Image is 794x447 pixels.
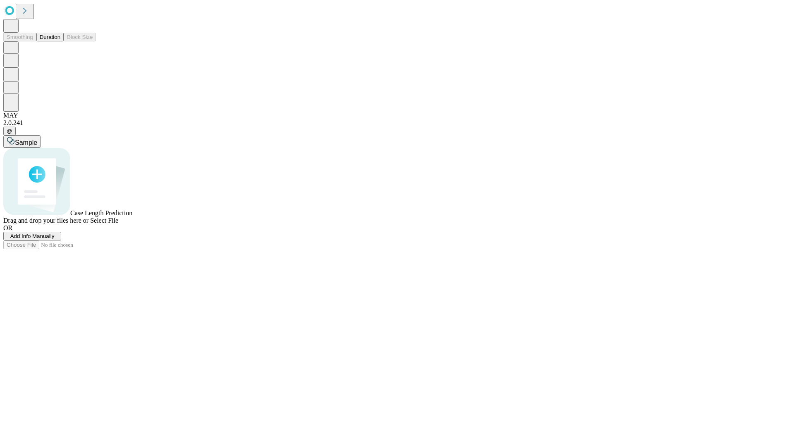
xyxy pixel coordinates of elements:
[15,139,37,146] span: Sample
[3,127,16,135] button: @
[10,233,55,239] span: Add Info Manually
[36,33,64,41] button: Duration
[90,217,118,224] span: Select File
[3,232,61,240] button: Add Info Manually
[3,135,41,148] button: Sample
[3,119,791,127] div: 2.0.241
[3,33,36,41] button: Smoothing
[64,33,96,41] button: Block Size
[3,224,12,231] span: OR
[3,112,791,119] div: MAY
[70,209,132,216] span: Case Length Prediction
[3,217,88,224] span: Drag and drop your files here or
[7,128,12,134] span: @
